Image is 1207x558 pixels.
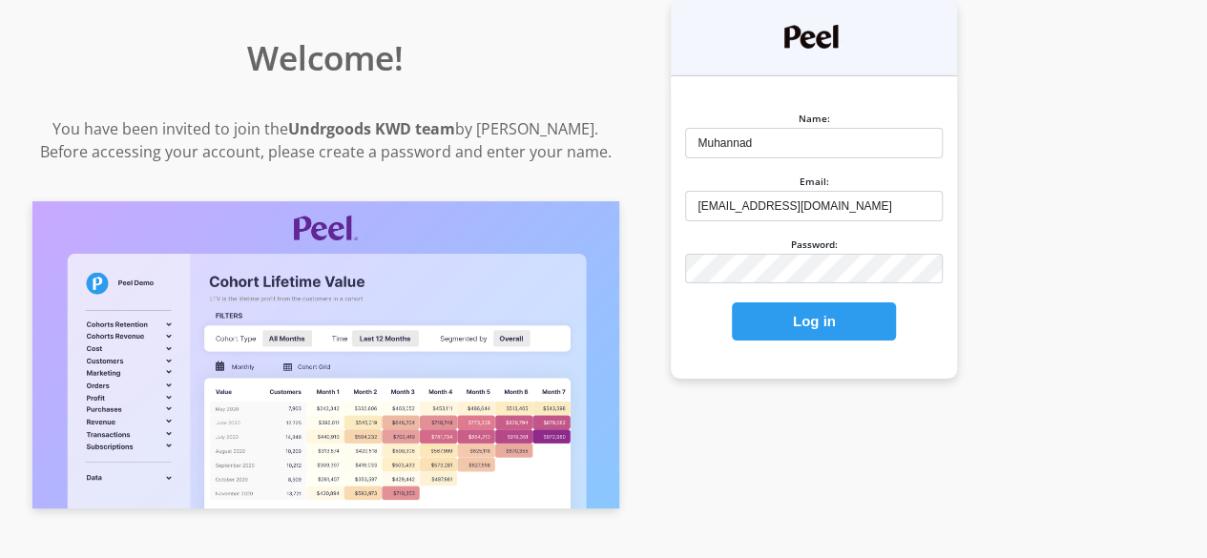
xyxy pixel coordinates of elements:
label: Name: [799,112,830,125]
label: Email: [800,175,829,188]
input: Michael Bluth [685,128,943,158]
img: Peel [784,25,843,49]
p: You have been invited to join the by [PERSON_NAME]. Before accessing your account, please create ... [10,117,642,163]
label: Password: [791,238,838,251]
strong: Undrgoods KWD team [288,118,455,139]
button: Log in [732,302,896,341]
img: Screenshot of Peel [32,201,618,509]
